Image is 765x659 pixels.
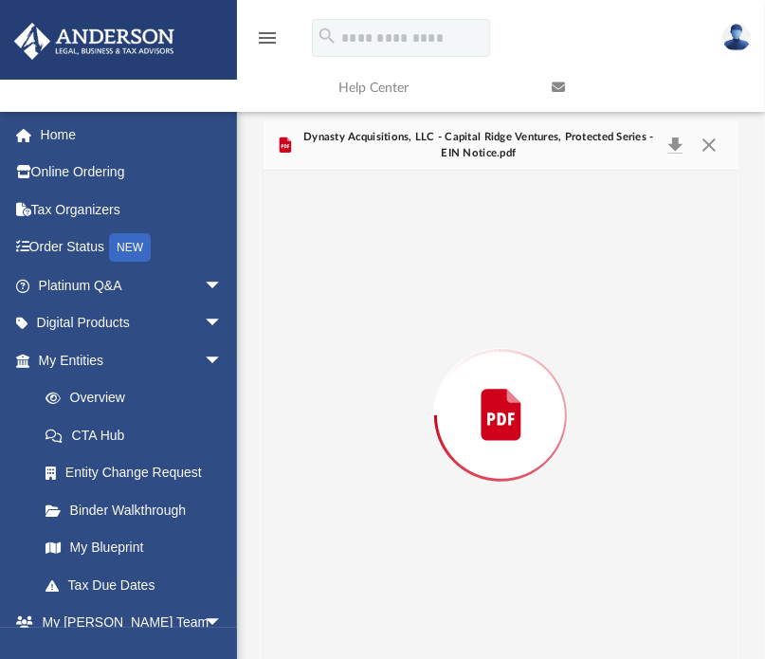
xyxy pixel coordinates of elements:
a: menu [256,36,279,49]
img: Anderson Advisors Platinum Portal [9,23,180,60]
a: CTA Hub [27,416,251,454]
a: Binder Walkthrough [27,491,251,529]
a: My Blueprint [27,529,242,567]
img: User Pic [722,24,751,51]
a: Overview [27,379,251,417]
a: My Entitiesarrow_drop_down [13,341,251,379]
a: Tax Due Dates [27,566,251,604]
a: Order StatusNEW [13,229,251,267]
a: Online Ordering [13,154,251,192]
span: arrow_drop_down [204,304,242,343]
a: Home [13,116,251,154]
span: arrow_drop_down [204,341,242,380]
button: Download [658,132,692,158]
span: arrow_drop_down [204,266,242,305]
span: Dynasty Acquisitions, LLC - Capital Ridge Ventures, Protected Series - EIN Notice.pdf [295,129,658,162]
a: Tax Organizers [13,191,251,229]
a: Help Center [324,50,537,125]
a: My [PERSON_NAME] Teamarrow_drop_down [13,604,242,642]
i: search [317,26,337,46]
div: NEW [109,233,151,262]
a: Platinum Q&Aarrow_drop_down [13,266,251,304]
a: Digital Productsarrow_drop_down [13,304,251,342]
span: arrow_drop_down [204,604,242,643]
a: Entity Change Request [27,454,251,492]
i: menu [256,27,279,49]
button: Close [692,132,726,158]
